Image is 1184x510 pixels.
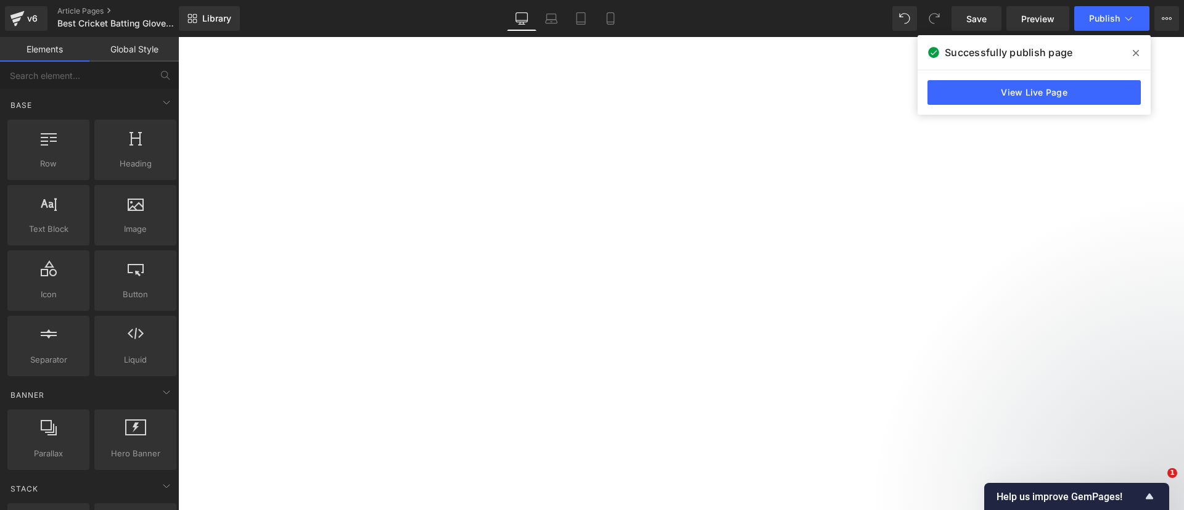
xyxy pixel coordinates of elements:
[11,447,86,460] span: Parallax
[9,389,46,401] span: Banner
[25,10,40,27] div: v6
[945,45,1072,60] span: Successfully publish page
[98,447,173,460] span: Hero Banner
[1167,468,1177,478] span: 1
[98,223,173,236] span: Image
[922,6,947,31] button: Redo
[98,353,173,366] span: Liquid
[9,483,39,495] span: Stack
[9,99,33,111] span: Base
[927,80,1141,105] a: View Live Page
[892,6,917,31] button: Undo
[966,12,987,25] span: Save
[89,37,179,62] a: Global Style
[1089,14,1120,23] span: Publish
[11,157,86,170] span: Row
[5,6,47,31] a: v6
[997,491,1142,503] span: Help us improve GemPages!
[507,6,536,31] a: Desktop
[179,6,240,31] a: New Library
[11,223,86,236] span: Text Block
[11,353,86,366] span: Separator
[11,288,86,301] span: Icon
[98,157,173,170] span: Heading
[57,19,176,28] span: Best Cricket Batting Gloves (Updated For 2025)
[1074,6,1149,31] button: Publish
[997,489,1157,504] button: Show survey - Help us improve GemPages!
[1006,6,1069,31] a: Preview
[1142,468,1172,498] iframe: Intercom live chat
[202,13,231,24] span: Library
[1154,6,1179,31] button: More
[1021,12,1054,25] span: Preview
[98,288,173,301] span: Button
[596,6,625,31] a: Mobile
[536,6,566,31] a: Laptop
[57,6,199,16] a: Article Pages
[566,6,596,31] a: Tablet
